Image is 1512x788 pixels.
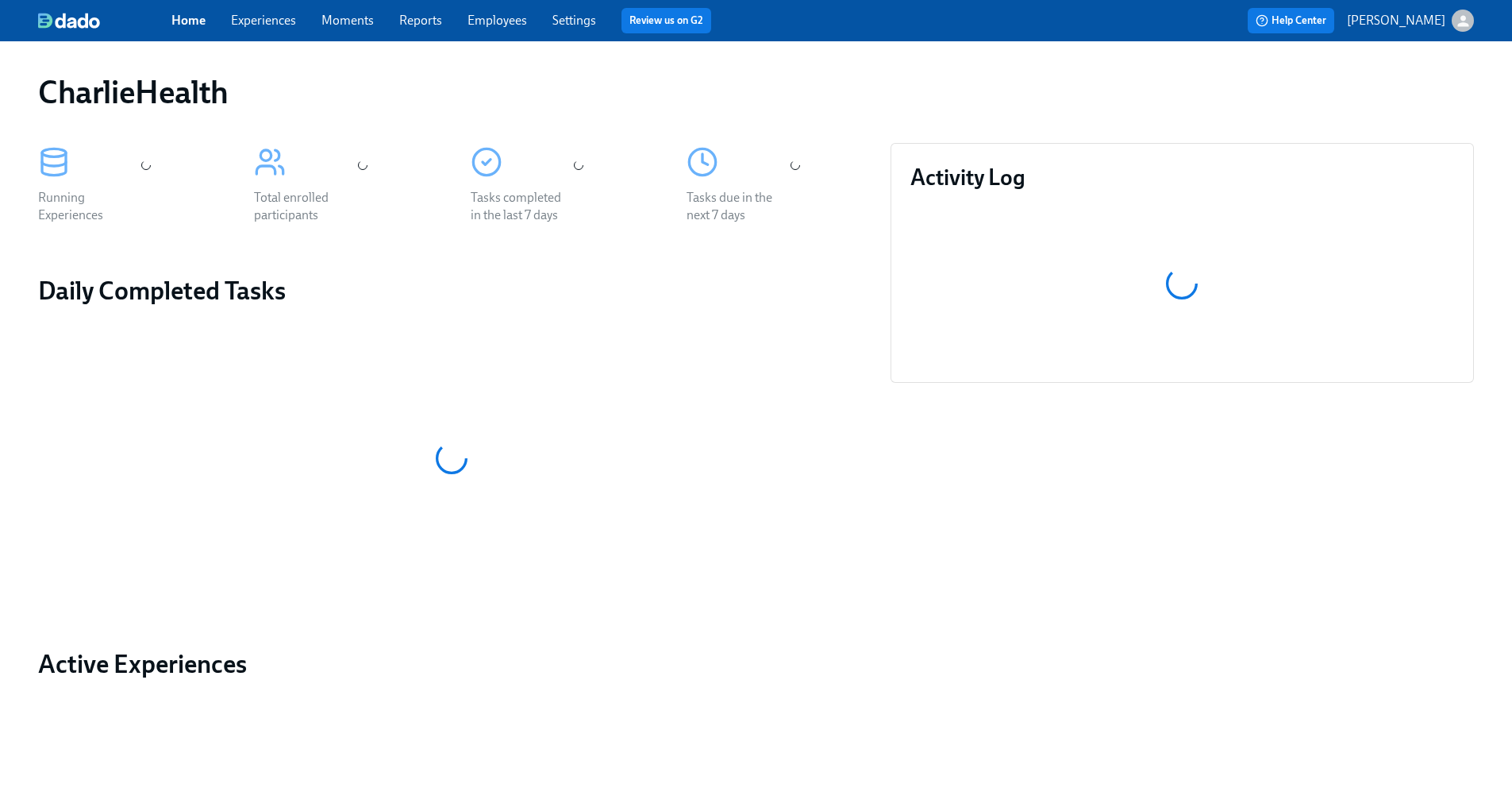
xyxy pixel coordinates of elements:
div: Tasks completed in the last 7 days [471,189,572,224]
span: Help Center [1256,13,1326,29]
a: Active Experiences [38,648,865,680]
h3: Activity Log [910,163,1454,191]
div: Tasks due in the next 7 days [687,189,788,224]
a: dado [38,13,171,29]
a: Settings [552,13,596,28]
p: [PERSON_NAME] [1347,12,1445,29]
div: Total enrolled participants [254,189,356,224]
h2: Daily Completed Tasks [38,275,865,307]
h1: CharlieHealth [38,73,229,111]
img: dado [38,13,100,29]
div: Running Experiences [38,189,140,224]
button: Review us on G2 [621,8,711,33]
button: Help Center [1248,8,1334,33]
a: Experiences [231,13,296,28]
a: Home [171,13,206,28]
a: Reports [399,13,442,28]
a: Moments [321,13,374,28]
a: Review us on G2 [629,13,703,29]
button: [PERSON_NAME] [1347,10,1474,32]
a: Employees [467,13,527,28]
